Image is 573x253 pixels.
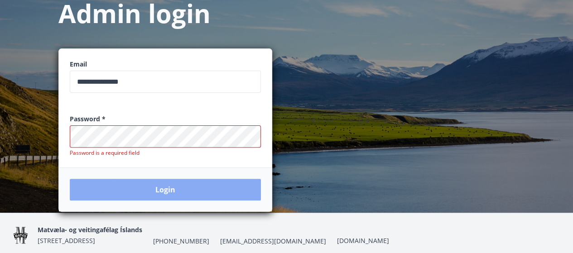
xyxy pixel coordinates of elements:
[70,149,261,157] p: Password is a required field
[70,115,261,124] label: Password *
[38,236,95,245] span: [STREET_ADDRESS]
[70,60,261,69] label: Email
[38,225,142,234] span: Matvæla- og veitingafélag Íslands
[11,225,30,245] img: QvbU3v7KpFbtUoS0qFajkB6SQn7o6r7oLTi4VDS8.png
[220,237,326,246] span: [EMAIL_ADDRESS][DOMAIN_NAME]
[337,236,389,245] a: [DOMAIN_NAME]
[153,237,209,246] span: [PHONE_NUMBER]
[70,179,261,200] button: Login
